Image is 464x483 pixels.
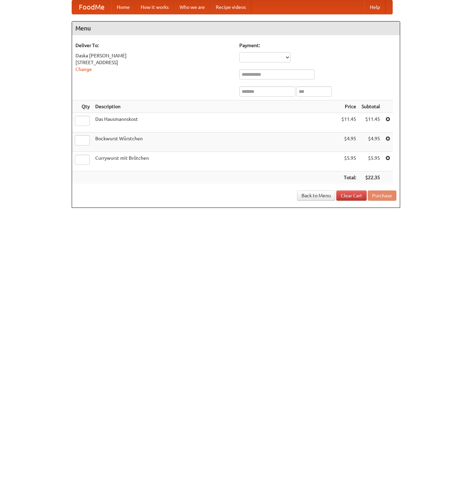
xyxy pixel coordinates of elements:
[359,132,383,152] td: $4.95
[359,152,383,171] td: $5.95
[72,100,93,113] th: Qty
[239,42,396,49] h5: Payment:
[75,67,92,72] a: Change
[93,100,339,113] th: Description
[111,0,135,14] a: Home
[93,152,339,171] td: Currywurst mit Brötchen
[135,0,174,14] a: How it works
[359,171,383,184] th: $22.35
[72,22,400,35] h4: Menu
[339,171,359,184] th: Total:
[75,59,233,66] div: [STREET_ADDRESS]
[359,100,383,113] th: Subtotal
[339,113,359,132] td: $11.45
[364,0,385,14] a: Help
[339,152,359,171] td: $5.95
[339,100,359,113] th: Price
[72,0,111,14] a: FoodMe
[174,0,210,14] a: Who we are
[359,113,383,132] td: $11.45
[93,132,339,152] td: Bockwurst Würstchen
[75,52,233,59] div: Daska [PERSON_NAME]
[336,190,367,201] a: Clear Cart
[75,42,233,49] h5: Deliver To:
[368,190,396,201] button: Purchase
[210,0,251,14] a: Recipe videos
[297,190,335,201] a: Back to Menu
[339,132,359,152] td: $4.95
[93,113,339,132] td: Das Hausmannskost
